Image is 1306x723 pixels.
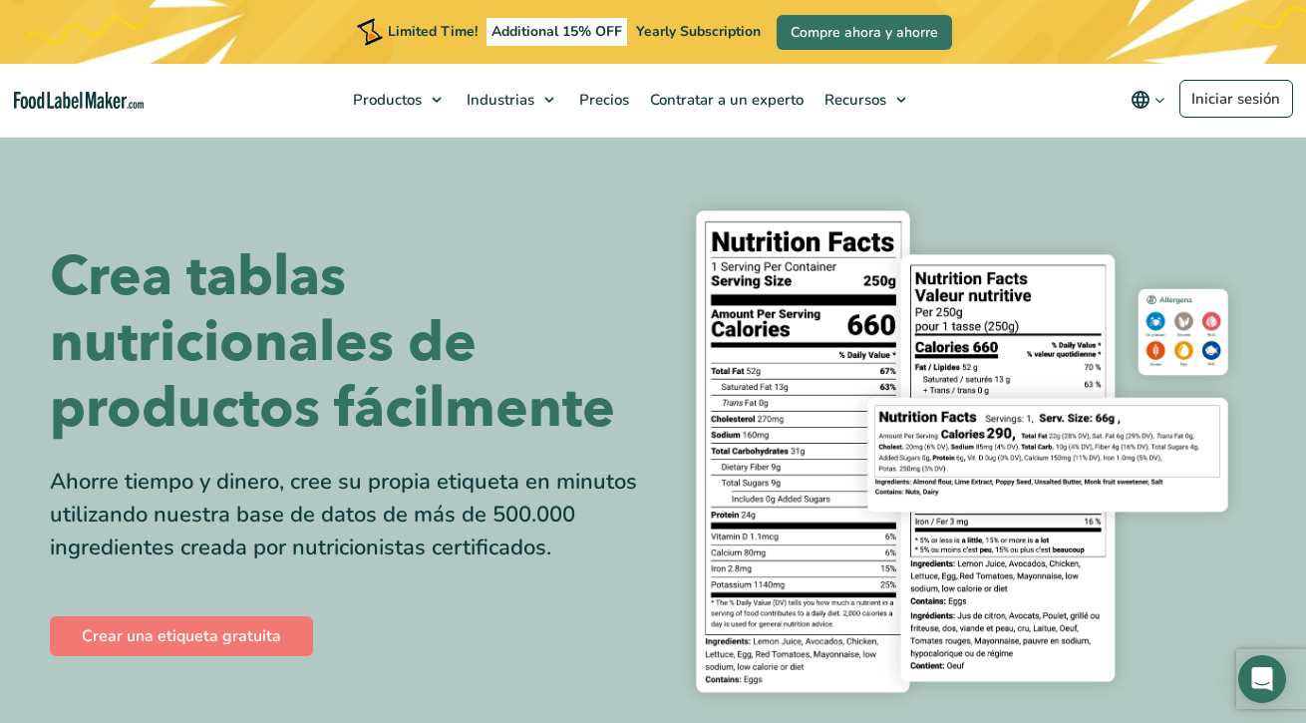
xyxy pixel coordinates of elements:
a: Iniciar sesión [1179,80,1293,118]
a: Industrias [457,64,564,136]
a: Compre ahora y ahorre [777,15,952,50]
span: Precios [573,90,631,110]
span: Contratar a un experto [644,90,806,110]
span: Limited Time! [388,22,478,41]
a: Contratar a un experto [640,64,810,136]
span: Industrias [461,90,536,110]
a: Recursos [815,64,916,136]
span: Productos [347,90,424,110]
span: Recursos [818,90,888,110]
div: Ahorre tiempo y dinero, cree su propia etiqueta en minutos utilizando nuestra base de datos de má... [50,466,638,564]
span: Additional 15% OFF [487,18,627,46]
div: Open Intercom Messenger [1238,655,1286,703]
a: Crear una etiqueta gratuita [50,616,313,656]
span: Yearly Subscription [636,22,761,41]
a: Productos [343,64,452,136]
h1: Crea tablas nutricionales de productos fácilmente [50,244,638,442]
a: Precios [569,64,635,136]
